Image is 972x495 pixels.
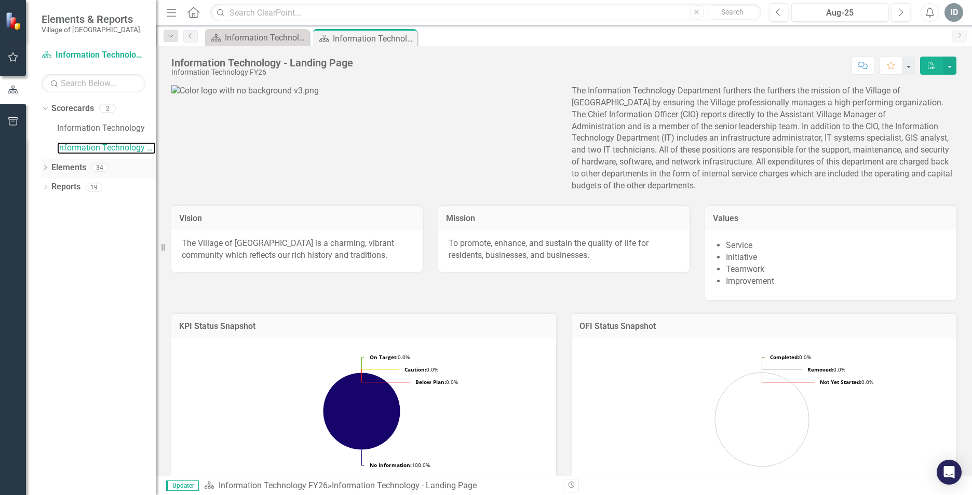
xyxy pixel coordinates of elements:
tspan: Caution: [404,366,426,373]
text: 100.0% [370,461,430,469]
tspan: On Target: [370,353,398,361]
div: 19 [86,183,102,191]
a: Scorecards [51,103,94,115]
tspan: Completed: [770,353,799,361]
div: Information Technology - Landing Page [225,31,306,44]
div: » [204,480,556,492]
tspan: Below Plan: [415,378,446,386]
img: Color logo with no background v3.png [171,85,319,97]
div: 2 [99,104,116,113]
a: Reports [51,181,80,193]
div: Open Intercom Messenger [937,460,962,485]
span: Search [721,8,744,16]
button: ID [944,3,963,22]
a: Information Technology - Landing Page [208,31,306,44]
div: 34 [91,163,108,172]
text: 0.0% [820,378,873,386]
button: Search [707,5,759,20]
h3: Vision [179,214,415,223]
a: Information Technology [57,122,156,134]
text: 0.0% [807,366,845,373]
div: Information Technology - Landing Page [171,57,353,68]
div: Information Technology - Landing Page [332,480,477,490]
li: Service [726,240,946,252]
div: Information Technology - Landing Page [333,32,414,45]
li: Initiative [726,252,946,264]
tspan: Not Yet Started: [820,378,861,386]
p: To promote, enhance, and sustain the quality of life for residents, businesses, and businesses. [449,238,679,262]
tspan: No Information: [370,461,412,469]
a: Information Technology FY26 [219,480,328,490]
small: Village of [GEOGRAPHIC_DATA] [42,25,140,34]
h3: OFI Status Snapshot [579,322,949,331]
p: The Village of [GEOGRAPHIC_DATA] is a charming, vibrant community which reflects our rich history... [182,238,412,262]
a: Information Technology FY26 [57,142,156,154]
div: Information Technology FY26 [171,68,353,76]
tspan: Removed: [807,366,833,373]
span: Updater [166,480,199,491]
text: 0.0% [370,353,410,361]
button: Aug-25 [791,3,888,22]
div: Aug-25 [795,7,885,19]
li: Improvement [726,276,946,287]
h3: KPI Status Snapshot [179,322,548,331]
img: ClearPoint Strategy [5,11,23,30]
a: Information Technology FY26 [42,49,145,61]
text: 0.0% [404,366,438,373]
input: Search ClearPoint... [210,4,761,22]
span: Elements & Reports [42,13,140,25]
text: 0.0% [415,378,458,386]
h3: Mission [446,214,682,223]
h3: Values [713,214,949,223]
path: No Information, 4. [323,373,400,450]
li: Teamwork [726,264,946,276]
p: The Information Technology Department furthers the furthers the mission of the Village of [GEOGRA... [572,85,956,192]
text: 0.0% [770,353,811,361]
a: Elements [51,162,86,174]
input: Search Below... [42,74,145,92]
